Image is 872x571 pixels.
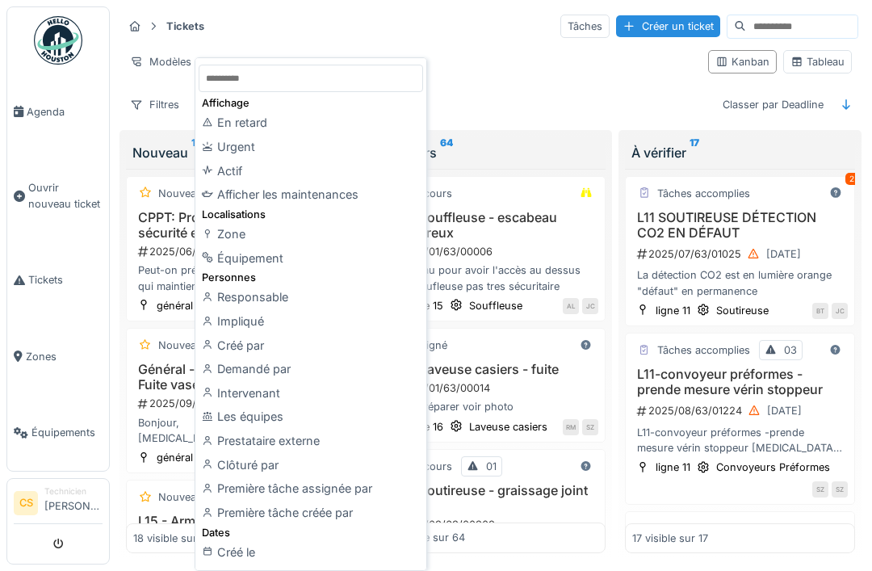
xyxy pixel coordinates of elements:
div: Les équipes [199,405,423,429]
div: À vérifier [631,143,849,162]
div: général [157,450,193,465]
div: Prestataire externe [199,429,423,453]
div: Tableau [790,54,845,69]
div: Assigné [408,338,447,353]
div: La détection CO2 est en lumière orange "défaut" en permanence [632,267,848,298]
div: Modèles [123,50,199,73]
div: Nouveau [132,143,350,162]
div: général [157,298,193,313]
div: Localisations [199,207,423,222]
div: Créer un ticket [616,15,720,37]
span: Équipements [31,425,103,440]
div: Tâches accomplies [657,186,750,201]
div: Souffleuse [469,298,522,313]
div: Demandé par [199,357,423,381]
span: Agenda [27,104,103,120]
div: Convoyeurs Préformes [716,460,830,475]
div: Laveuse casiers [469,419,547,435]
div: 18 visible sur 18 [133,531,211,546]
div: Responsable [199,285,423,309]
div: En retard [199,111,423,135]
div: SZ [832,481,848,498]
div: BT [812,303,828,319]
div: Soutireuse [716,303,769,318]
div: Urgent [199,135,423,159]
h3: Général - Lubrification Dryex - Fuite vase expansion. [133,362,349,393]
li: [PERSON_NAME] [44,485,103,520]
img: Badge_color-CXgf-gQk.svg [34,16,82,65]
div: 2025/09/63/01313 [136,396,349,411]
div: SZ [582,419,598,435]
h3: L15 - Armoire CIP - Interrupteur-sectionneur HS [133,514,349,544]
div: Intervenant [199,381,423,405]
div: 01 [486,459,497,474]
h3: L11 SOUTIREUSE DÉTECTION CO2 EN DÉFAUT [632,210,848,241]
div: Nouveau [158,489,203,505]
span: Tickets [28,272,103,288]
div: 2025/01/63/00014 [386,380,598,396]
div: RM [563,419,579,435]
div: Impliqué [199,309,423,334]
h3: L15 - soutireuse - graissage joint tour [383,483,598,514]
div: [DATE] [766,246,801,262]
div: Filtres [123,93,187,116]
div: 17 visible sur 17 [632,531,708,546]
div: Tâches [560,15,610,38]
sup: 17 [690,143,699,162]
div: 2025/03/63/00308 [386,517,598,532]
div: Technicien [44,485,103,498]
div: ligne 11 [656,460,690,475]
div: Fuite à réparer voir photo [383,399,598,414]
div: Dates [199,525,423,540]
div: Afficher les maintenances [199,183,423,207]
div: JC [832,303,848,319]
div: Actif [199,159,423,183]
div: 2025/08/63/01224 [635,401,848,421]
h3: CPPT: Protection piquet câble sécurité et sécurité pontée [133,210,349,241]
div: En cours [408,186,452,201]
div: Créé le [199,540,423,565]
div: Escabeau pour avoir l'accès au dessus de la soufleuse pas tres sécuritaire [383,262,598,293]
div: Peut-on prévoir une protection sur piquet qui maintient le câble de sécurité , plusieurs fois arr... [133,262,349,293]
div: JC [582,298,598,314]
div: Équipement [199,246,423,271]
h3: L15 - souffleuse - escabeau dangereux [383,210,598,241]
span: Ouvrir nouveau ticket [28,180,103,211]
h3: L16 - Laveuse casiers - fuite [383,362,598,377]
strong: Tickets [160,19,211,34]
div: Kanban [715,54,769,69]
div: Tâches accomplies [657,521,750,536]
li: CS [14,491,38,515]
div: En cours [408,459,452,474]
div: SZ [812,481,828,498]
div: Nouveau [158,338,203,353]
div: En cours [382,143,599,162]
span: Zones [26,349,103,364]
div: Affichage [199,95,423,111]
div: Nouveau [158,186,203,201]
div: 2025/07/63/01025 [635,244,848,264]
div: Première tâche créée par [199,501,423,525]
div: Créé par [199,334,423,358]
div: ligne 11 [656,303,690,318]
sup: 64 [440,143,453,162]
div: [DATE] [767,403,802,418]
div: Zone [199,222,423,246]
div: Tâches accomplies [657,342,750,358]
div: Bonjour, [MEDICAL_DATA][PERSON_NAME] a constaté lors de son nettoyage dans la zone du système de ... [133,415,349,446]
sup: 18 [191,143,202,162]
div: 2025/06/63/00947 [136,244,349,259]
h3: L11-convoyeur préformes -prende mesure vérin stoppeur [632,367,848,397]
div: Première tâche assignée par [199,477,423,501]
div: Clôturé par [199,453,423,477]
div: AL [563,298,579,314]
div: 2025/01/63/00006 [386,244,598,259]
div: Personnes [199,270,423,285]
div: L11-convoyeur préformes -prende mesure vérin stoppeur [MEDICAL_DATA] gris [632,425,848,456]
div: 03 [784,342,797,358]
div: 2 [845,173,858,185]
div: Classer par Deadline [715,93,831,116]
